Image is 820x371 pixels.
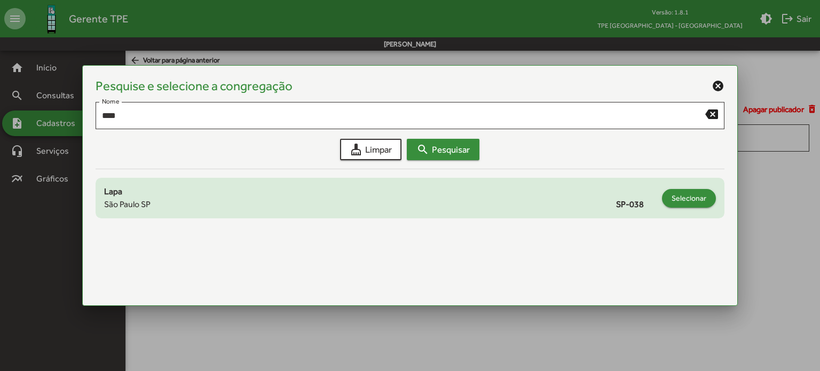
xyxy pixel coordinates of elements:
mat-icon: backspace [705,107,718,120]
span: São Paulo SP [104,198,151,211]
mat-icon: cancel [712,80,724,92]
mat-icon: cleaning_services [350,143,362,156]
mat-icon: search [416,143,429,156]
h4: Pesquise e selecione a congregação [96,78,293,94]
span: Limpar [350,140,392,159]
span: Pesquisar [416,140,470,159]
span: Selecionar [672,188,706,208]
button: Limpar [340,139,401,160]
span: Lapa [104,186,122,196]
span: SP-038 [616,198,657,211]
button: Pesquisar [407,139,479,160]
button: Selecionar [662,189,716,208]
